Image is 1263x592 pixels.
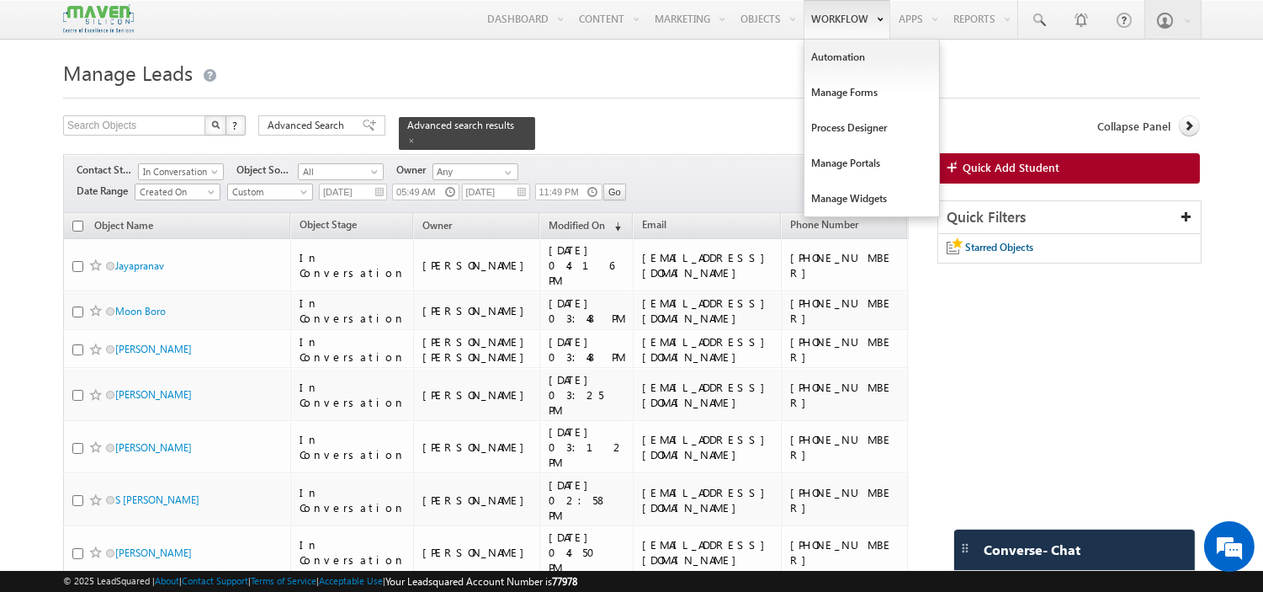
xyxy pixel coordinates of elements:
[135,184,215,200] span: Created On
[86,216,162,238] a: Object Name
[77,163,138,178] span: Contact Stage
[63,4,134,34] img: Custom Logo
[790,334,899,365] div: [PHONE_NUMBER]
[300,218,357,231] span: Object Stage
[549,372,625,418] div: [DATE] 03:25 PM
[549,530,625,575] div: [DATE] 04:50 PM
[549,424,625,470] div: [DATE] 03:12 PM
[790,485,899,515] div: [PHONE_NUMBER]
[642,296,773,326] div: [EMAIL_ADDRESS][DOMAIN_NAME]
[182,575,248,586] a: Contact Support
[63,573,577,589] span: © 2025 LeadSquared | | | | |
[804,75,939,110] a: Manage Forms
[77,184,135,199] span: Date Range
[804,181,939,216] a: Manage Widgets
[251,575,316,586] a: Terms of Service
[963,160,1059,175] span: Quick Add Student
[300,432,406,462] div: In Conversation
[268,118,349,133] span: Advanced Search
[22,156,307,450] textarea: Type your message and hit 'Enter'
[1097,119,1170,134] span: Collapse Panel
[965,241,1033,253] span: Starred Objects
[642,380,773,410] div: [EMAIL_ADDRESS][DOMAIN_NAME]
[908,216,948,237] span: Actions
[782,216,867,237] a: Phone Number
[232,118,240,132] span: ?
[804,110,939,146] a: Process Designer
[790,432,899,462] div: [PHONE_NUMBER]
[319,575,383,586] a: Acceptable Use
[300,380,406,410] div: In Conversation
[138,163,224,180] a: In Conversation
[549,477,625,523] div: [DATE] 02:58 PM
[422,493,533,508] div: [PERSON_NAME]
[938,201,1201,234] div: Quick Filters
[236,163,298,178] span: Object Source
[642,334,773,365] div: [EMAIL_ADDRESS][DOMAIN_NAME]
[155,575,179,586] a: About
[228,184,308,200] span: Custom
[115,305,166,317] a: Moon Boro
[790,218,858,231] span: Phone Number
[298,163,384,180] a: All
[804,40,939,75] a: Automation
[422,334,533,365] div: [PERSON_NAME] [PERSON_NAME]
[300,250,406,280] div: In Conversation
[115,343,192,355] a: [PERSON_NAME]
[804,146,939,181] a: Manage Portals
[642,432,773,462] div: [EMAIL_ADDRESS][DOMAIN_NAME]
[115,493,199,506] a: S [PERSON_NAME]
[549,243,625,288] div: [DATE] 04:16 PM
[115,259,164,272] a: Jayapranav
[642,250,773,280] div: [EMAIL_ADDRESS][DOMAIN_NAME]
[432,163,518,180] input: Type to Search
[552,575,577,588] span: 77978
[300,485,406,515] div: In Conversation
[396,163,432,178] span: Owner
[135,184,220,200] a: Created On
[603,184,626,200] input: Go
[139,164,219,179] span: In Conversation
[549,219,605,232] span: Modified On
[496,164,517,181] a: Show All Items
[790,296,899,326] div: [PHONE_NUMBER]
[88,88,283,110] div: Chat with us now
[227,184,313,200] a: Custom
[540,216,629,237] a: Modified On (sorted descending)
[422,545,533,560] div: [PERSON_NAME]
[790,380,899,410] div: [PHONE_NUMBER]
[634,216,675,237] a: Email
[642,218,666,231] span: Email
[422,387,533,403] div: [PERSON_NAME]
[63,59,193,86] span: Manage Leads
[115,441,192,454] a: [PERSON_NAME]
[790,537,899,568] div: [PHONE_NUMBER]
[385,575,577,588] span: Your Leadsquared Account Number is
[72,221,83,232] input: Check all records
[29,88,71,110] img: d_60004797649_company_0_60004797649
[300,537,406,568] div: In Conversation
[549,334,625,365] div: [DATE] 03:48 PM
[984,542,1080,557] span: Converse - Chat
[300,334,406,365] div: In Conversation
[608,220,621,233] span: (sorted descending)
[299,164,379,179] span: All
[642,537,773,568] div: [EMAIL_ADDRESS][DOMAIN_NAME]
[549,296,625,326] div: [DATE] 03:48 PM
[276,8,316,49] div: Minimize live chat window
[300,296,406,326] div: In Conversation
[115,388,192,401] a: [PERSON_NAME]
[211,120,220,129] img: Search
[937,153,1200,184] a: Quick Add Student
[229,464,305,487] em: Start Chat
[422,258,533,273] div: [PERSON_NAME]
[790,250,899,280] div: [PHONE_NUMBER]
[115,547,192,559] a: [PERSON_NAME]
[422,440,533,455] div: [PERSON_NAME]
[407,119,514,131] span: Advanced search results
[291,216,365,237] a: Object Stage
[642,485,773,515] div: [EMAIL_ADDRESS][DOMAIN_NAME]
[958,541,972,555] img: carter-drag
[226,115,246,136] button: ?
[422,219,452,232] span: Owner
